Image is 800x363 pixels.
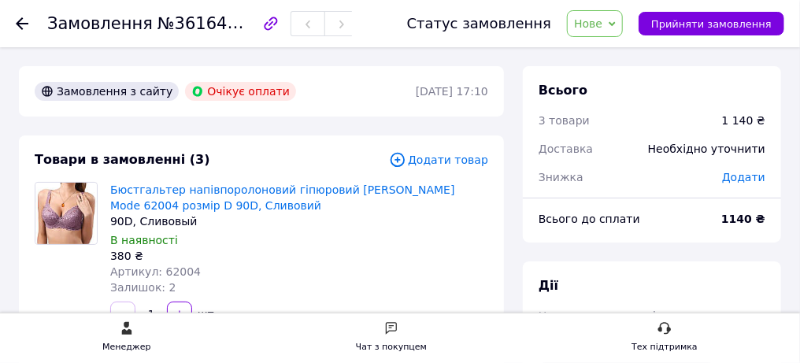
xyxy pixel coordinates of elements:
span: Замовлення [47,14,153,33]
span: Знижка [539,171,583,183]
div: Чат з покупцем [356,339,427,355]
span: Прийняти замовлення [651,18,772,30]
b: 1140 ₴ [721,213,765,225]
div: 1 140 ₴ [722,113,765,128]
span: Всього до сплати [539,213,640,225]
span: Артикул: 62004 [110,265,201,278]
div: Необхідно уточнити [639,131,775,166]
span: Доставка [539,143,593,155]
a: Бюстгальтер напівпоролоновий гіпюровий [PERSON_NAME] Mode 62004 розмір D 90D, Сливовий [110,183,455,212]
div: Очікує оплати [185,82,296,101]
span: Залишок: 2 [110,281,176,294]
div: Повернутися назад [16,16,28,31]
span: Додати [722,171,765,183]
div: Замовлення з сайту [35,82,179,101]
span: Всього [539,83,587,98]
div: 90D, Сливовый [110,213,488,229]
span: Додати товар [389,151,488,169]
div: Менеджер [102,339,150,355]
span: Нове [574,17,602,30]
img: Бюстгальтер напівпоролоновий гіпюровий Lanny Mode 62004 розмір D 90D, Сливовий [35,183,97,244]
time: [DATE] 17:10 [416,85,488,98]
span: Дії [539,278,558,293]
button: Прийняти замовлення [639,12,784,35]
div: Тех підтримка [631,339,698,355]
span: Написати покупцеві [539,309,656,322]
div: шт. [194,306,219,322]
span: 3 товари [539,114,590,127]
div: Статус замовлення [407,16,552,31]
div: 380 ₴ [110,248,488,264]
span: Товари в замовленні (3) [35,152,210,167]
span: №361649075 [157,13,269,33]
span: В наявності [110,234,178,246]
